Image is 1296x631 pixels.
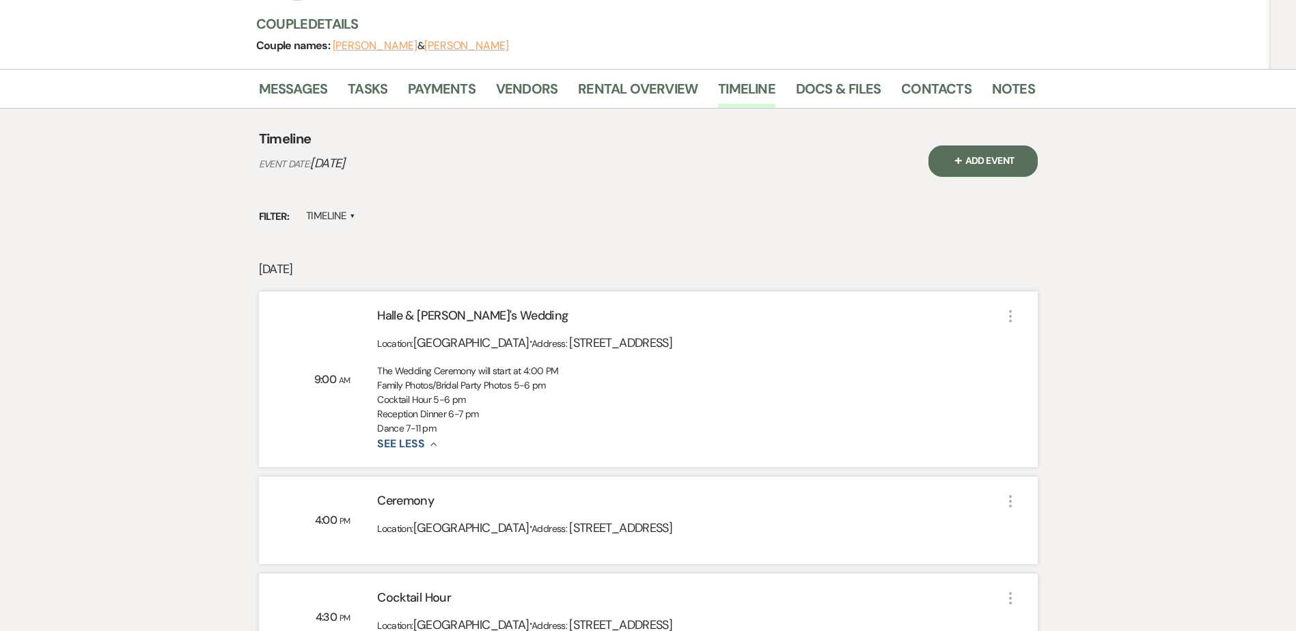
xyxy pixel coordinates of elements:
[377,522,413,535] span: Location:
[259,209,290,225] span: Filter:
[928,145,1038,177] button: Plus SignAdd Event
[718,78,775,108] a: Timeline
[348,78,387,108] a: Tasks
[259,129,312,148] h4: Timeline
[413,335,529,351] span: [GEOGRAPHIC_DATA]
[569,335,672,351] span: [STREET_ADDRESS]
[901,78,971,108] a: Contacts
[259,260,1038,279] p: [DATE]
[339,375,350,386] span: AM
[340,516,350,527] span: PM
[377,492,1002,516] div: Ceremony
[377,337,413,350] span: Location:
[532,337,569,350] span: Address:
[377,307,1002,331] div: Halle & [PERSON_NAME]'s Wedding
[256,14,1021,33] h3: Couple Details
[496,78,557,108] a: Vendors
[333,39,509,53] span: &
[315,513,340,527] span: 4:00
[424,40,509,51] button: [PERSON_NAME]
[529,517,532,537] span: ·
[408,78,475,108] a: Payments
[333,40,417,51] button: [PERSON_NAME]
[377,589,1002,613] div: Cocktail Hour
[377,438,437,450] button: See Less
[340,613,350,623] span: PM
[314,372,339,387] span: 9:00
[992,78,1035,108] a: Notes
[306,207,356,225] label: Timeline
[316,610,340,624] span: 4:30
[569,520,672,536] span: [STREET_ADDRESS]
[259,78,328,108] a: Messages
[256,38,333,53] span: Couple names:
[350,211,355,222] span: ▲
[310,155,344,171] span: [DATE]
[578,78,698,108] a: Rental Overview
[532,522,569,535] span: Address:
[952,153,965,167] span: Plus Sign
[259,158,311,170] span: Event Date:
[413,520,529,536] span: [GEOGRAPHIC_DATA]
[796,78,881,108] a: Docs & Files
[377,364,1002,436] div: The Wedding Ceremony will start at 4:00 PM Family Photos/Bridal Party Photos 5-6 pm Cocktail Hour...
[529,332,532,352] span: ·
